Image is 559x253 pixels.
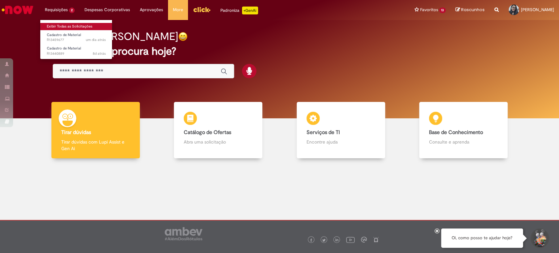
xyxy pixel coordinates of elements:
span: Favoritos [420,7,438,13]
span: Rascunhos [461,7,485,13]
span: Cadastro de Material [47,32,81,37]
a: Exibir Todas as Solicitações [40,23,112,30]
b: Catálogo de Ofertas [184,129,231,136]
img: logo_footer_ambev_rotulo_gray.png [165,227,202,240]
p: Abra uma solicitação [184,139,252,145]
a: Catálogo de Ofertas Abra uma solicitação [157,102,279,159]
span: Requisições [45,7,68,13]
a: Aberto R13440889 : Cadastro de Material [40,45,112,57]
b: Serviços de TI [307,129,340,136]
span: 8d atrás [93,51,106,56]
p: +GenAi [242,7,258,14]
img: click_logo_yellow_360x200.png [193,5,211,14]
span: Despesas Corporativas [84,7,130,13]
div: Padroniza [220,7,258,14]
span: 2 [69,8,75,13]
img: ServiceNow [1,3,34,16]
span: R13440889 [47,51,106,56]
span: 13 [439,8,446,13]
p: Consulte e aprenda [429,139,498,145]
h2: O que você procura hoje? [53,46,506,57]
b: Tirar dúvidas [61,129,91,136]
a: Tirar dúvidas Tirar dúvidas com Lupi Assist e Gen Ai [34,102,157,159]
button: Iniciar Conversa de Suporte [530,228,549,248]
img: logo_footer_twitter.png [322,239,326,242]
img: logo_footer_naosei.png [373,237,379,243]
img: happy-face.png [178,32,188,41]
div: Oi, como posso te ajudar hoje? [441,228,523,248]
img: logo_footer_facebook.png [309,239,313,242]
ul: Requisições [40,20,112,59]
img: logo_footer_youtube.png [346,235,355,244]
a: Base de Conhecimento Consulte e aprenda [402,102,525,159]
a: Serviços de TI Encontre ajuda [280,102,402,159]
span: Cadastro de Material [47,46,81,51]
span: [PERSON_NAME] [521,7,554,12]
time: 22/08/2025 16:40:09 [93,51,106,56]
a: Rascunhos [456,7,485,13]
span: R13459677 [47,37,106,43]
span: um dia atrás [86,37,106,42]
p: Tirar dúvidas com Lupi Assist e Gen Ai [61,139,130,152]
p: Encontre ajuda [307,139,375,145]
img: logo_footer_workplace.png [361,237,367,243]
img: logo_footer_linkedin.png [335,238,339,242]
span: More [173,7,183,13]
h2: Bom dia, [PERSON_NAME] [53,31,178,42]
b: Base de Conhecimento [429,129,483,136]
a: Aberto R13459677 : Cadastro de Material [40,31,112,44]
span: Aprovações [140,7,163,13]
